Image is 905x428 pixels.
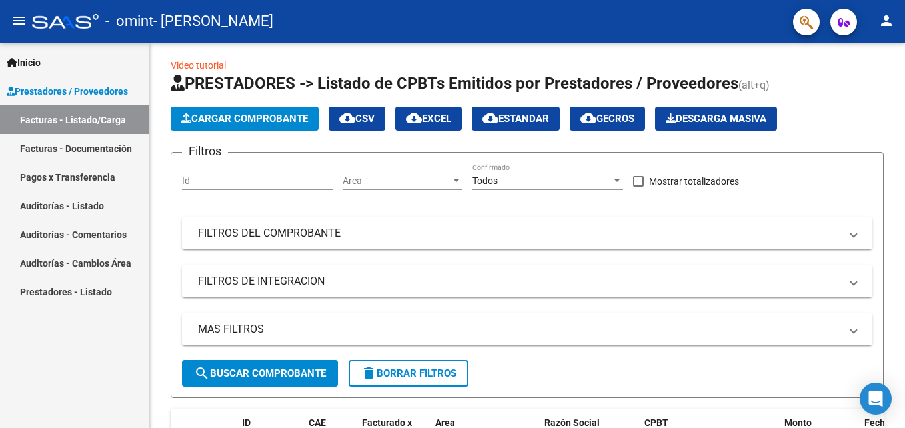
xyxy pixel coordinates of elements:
[181,113,308,125] span: Cargar Comprobante
[343,175,451,187] span: Area
[349,360,468,387] button: Borrar Filtros
[198,274,840,289] mat-panel-title: FILTROS DE INTEGRACION
[580,110,596,126] mat-icon: cloud_download
[171,107,319,131] button: Cargar Comprobante
[644,417,668,428] span: CPBT
[738,79,770,91] span: (alt+q)
[544,417,600,428] span: Razón Social
[153,7,273,36] span: - [PERSON_NAME]
[242,417,251,428] span: ID
[182,313,872,345] mat-expansion-panel-header: MAS FILTROS
[655,107,777,131] app-download-masive: Descarga masiva de comprobantes (adjuntos)
[472,175,498,186] span: Todos
[7,55,41,70] span: Inicio
[339,113,375,125] span: CSV
[361,365,377,381] mat-icon: delete
[171,60,226,71] a: Video tutorial
[649,173,739,189] span: Mostrar totalizadores
[182,142,228,161] h3: Filtros
[860,383,892,415] div: Open Intercom Messenger
[7,84,128,99] span: Prestadores / Proveedores
[194,367,326,379] span: Buscar Comprobante
[784,417,812,428] span: Monto
[361,367,456,379] span: Borrar Filtros
[329,107,385,131] button: CSV
[182,360,338,387] button: Buscar Comprobante
[198,322,840,337] mat-panel-title: MAS FILTROS
[435,417,455,428] span: Area
[339,110,355,126] mat-icon: cloud_download
[105,7,153,36] span: - omint
[395,107,462,131] button: EXCEL
[472,107,560,131] button: Estandar
[182,217,872,249] mat-expansion-panel-header: FILTROS DEL COMPROBANTE
[482,113,549,125] span: Estandar
[182,265,872,297] mat-expansion-panel-header: FILTROS DE INTEGRACION
[878,13,894,29] mat-icon: person
[406,113,451,125] span: EXCEL
[482,110,498,126] mat-icon: cloud_download
[11,13,27,29] mat-icon: menu
[570,107,645,131] button: Gecros
[655,107,777,131] button: Descarga Masiva
[194,365,210,381] mat-icon: search
[580,113,634,125] span: Gecros
[406,110,422,126] mat-icon: cloud_download
[309,417,326,428] span: CAE
[198,226,840,241] mat-panel-title: FILTROS DEL COMPROBANTE
[666,113,766,125] span: Descarga Masiva
[171,74,738,93] span: PRESTADORES -> Listado de CPBTs Emitidos por Prestadores / Proveedores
